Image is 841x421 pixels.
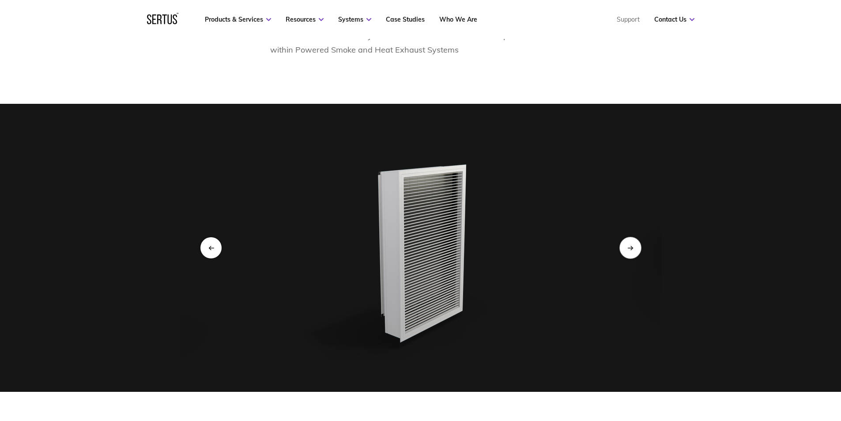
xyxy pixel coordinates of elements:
a: Systems [338,15,371,23]
a: Products & Services [205,15,271,23]
div: Previous slide [200,237,222,258]
div: Next slide [619,237,641,258]
img: sld-r-mk2-left-render.png [264,133,577,363]
a: Case Studies [386,15,425,23]
a: Support [617,15,640,23]
a: Contact Us [654,15,694,23]
a: Resources [286,15,324,23]
a: Who We Are [439,15,477,23]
